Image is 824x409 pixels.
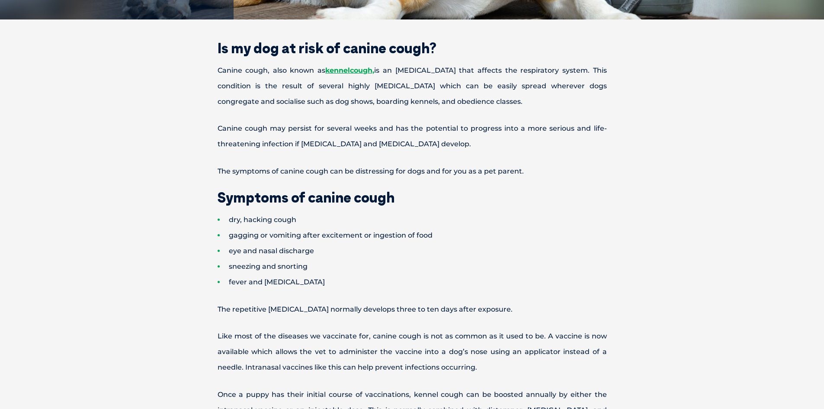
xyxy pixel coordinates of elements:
li: sneezing and snorting [218,259,637,274]
li: eye and nasal discharge [218,243,637,259]
h2: Symptoms of canine cough [187,190,637,204]
li: fever and [MEDICAL_DATA] [218,274,637,290]
h2: Is my dog at risk of canine cough? [187,41,637,55]
a: cough, [350,66,374,74]
p: Canine cough, also known as is an [MEDICAL_DATA] that affects the respiratory system. This condit... [187,63,637,109]
p: Canine cough may persist for several weeks and has the potential to progress into a more serious ... [187,121,637,152]
li: gagging or vomiting after excitement or ingestion of food [218,228,637,243]
a: kennel [325,66,350,74]
p: Like most of the diseases we vaccinate for, canine cough is not as common as it used to be. A vac... [187,328,637,375]
p: The repetitive [MEDICAL_DATA] normally develops three to ten days after exposure. [187,302,637,317]
li: dry, hacking cough [218,212,637,228]
p: The symptoms of canine cough can be distressing for dogs and for you as a pet parent. [187,164,637,179]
